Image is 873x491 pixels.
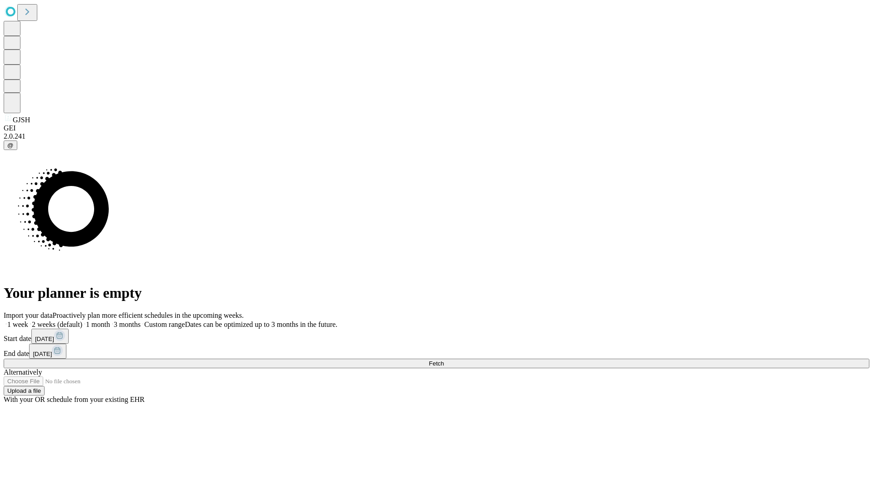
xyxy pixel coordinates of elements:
button: [DATE] [29,344,66,359]
span: Fetch [429,360,444,367]
button: @ [4,140,17,150]
button: Fetch [4,359,869,368]
span: @ [7,142,14,149]
button: Upload a file [4,386,45,396]
span: 3 months [114,321,140,328]
div: 2.0.241 [4,132,869,140]
div: GEI [4,124,869,132]
span: [DATE] [35,336,54,342]
div: End date [4,344,869,359]
button: [DATE] [31,329,69,344]
span: 2 weeks (default) [32,321,82,328]
span: Custom range [144,321,185,328]
span: 1 month [86,321,110,328]
div: Start date [4,329,869,344]
span: Dates can be optimized up to 3 months in the future. [185,321,337,328]
h1: Your planner is empty [4,285,869,301]
span: Proactively plan more efficient schedules in the upcoming weeks. [53,311,244,319]
span: GJSH [13,116,30,124]
span: With your OR schedule from your existing EHR [4,396,145,403]
span: 1 week [7,321,28,328]
span: [DATE] [33,351,52,357]
span: Alternatively [4,368,42,376]
span: Import your data [4,311,53,319]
